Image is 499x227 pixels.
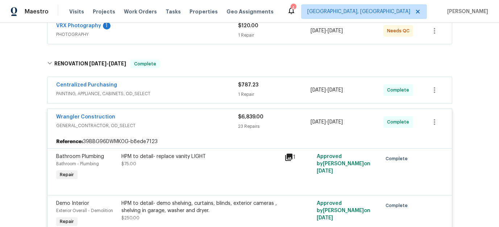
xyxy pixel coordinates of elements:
span: [DATE] [311,88,326,93]
span: Repair [57,171,77,178]
span: Work Orders [124,8,157,15]
span: Complete [387,86,412,94]
span: $75.00 [121,162,136,166]
div: RENOVATION [DATE]-[DATE]Complete [45,52,454,76]
span: Properties [190,8,218,15]
span: $6,839.00 [238,114,263,119]
span: [DATE] [89,61,107,66]
div: HPM to detail- demo shelving, curtains, blinds, exterior cameras , shelving in garage, washer and... [121,200,280,214]
span: Repair [57,218,77,225]
div: HPM to detail- replace vanity LIGHT [121,153,280,160]
span: Exterior Overall - Demolition [56,208,113,213]
span: - [89,61,126,66]
span: Needs QC [387,27,412,35]
a: Wrangler Construction [56,114,115,119]
span: [DATE] [109,61,126,66]
span: [PERSON_NAME] [444,8,488,15]
a: Centralized Purchasing [56,82,117,88]
div: 4 [291,4,296,12]
h6: RENOVATION [54,60,126,68]
div: 1 [103,22,111,29]
div: 23 Repairs [238,123,311,130]
span: Demo Interior [56,201,89,206]
b: Reference: [56,138,83,145]
span: $250.00 [121,216,140,220]
div: 39BBG96DWMK0G-b8ede7123 [47,135,452,148]
span: [DATE] [328,88,343,93]
span: Approved by [PERSON_NAME] on [317,201,370,220]
span: [GEOGRAPHIC_DATA], [GEOGRAPHIC_DATA] [307,8,410,15]
span: PAINTING, APPLIANCE, CABINETS, OD_SELECT [56,90,238,97]
span: Visits [69,8,84,15]
span: $787.23 [238,82,258,88]
span: - [311,86,343,94]
div: 1 Repair [238,32,311,39]
span: Geo Assignments [226,8,274,15]
span: Tasks [166,9,181,14]
span: [DATE] [317,215,333,220]
span: [DATE] [311,119,326,125]
span: $120.00 [238,23,258,28]
div: 1 Repair [238,91,311,98]
span: [DATE] [328,119,343,125]
span: [DATE] [317,169,333,174]
span: Complete [387,118,412,126]
a: VRX Photography [56,23,101,28]
span: Bathroom Plumbing [56,154,104,159]
span: Maestro [25,8,49,15]
span: - [311,27,343,35]
span: GENERAL_CONTRACTOR, OD_SELECT [56,122,238,129]
span: Complete [386,202,411,209]
span: Bathroom - Plumbing [56,162,99,166]
span: [DATE] [311,28,326,33]
span: [DATE] [328,28,343,33]
span: Projects [93,8,115,15]
div: 1 [284,153,313,162]
span: Complete [131,60,159,68]
span: Complete [386,155,411,162]
span: - [311,118,343,126]
span: PHOTOGRAPHY [56,31,238,38]
span: Approved by [PERSON_NAME] on [317,154,370,174]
